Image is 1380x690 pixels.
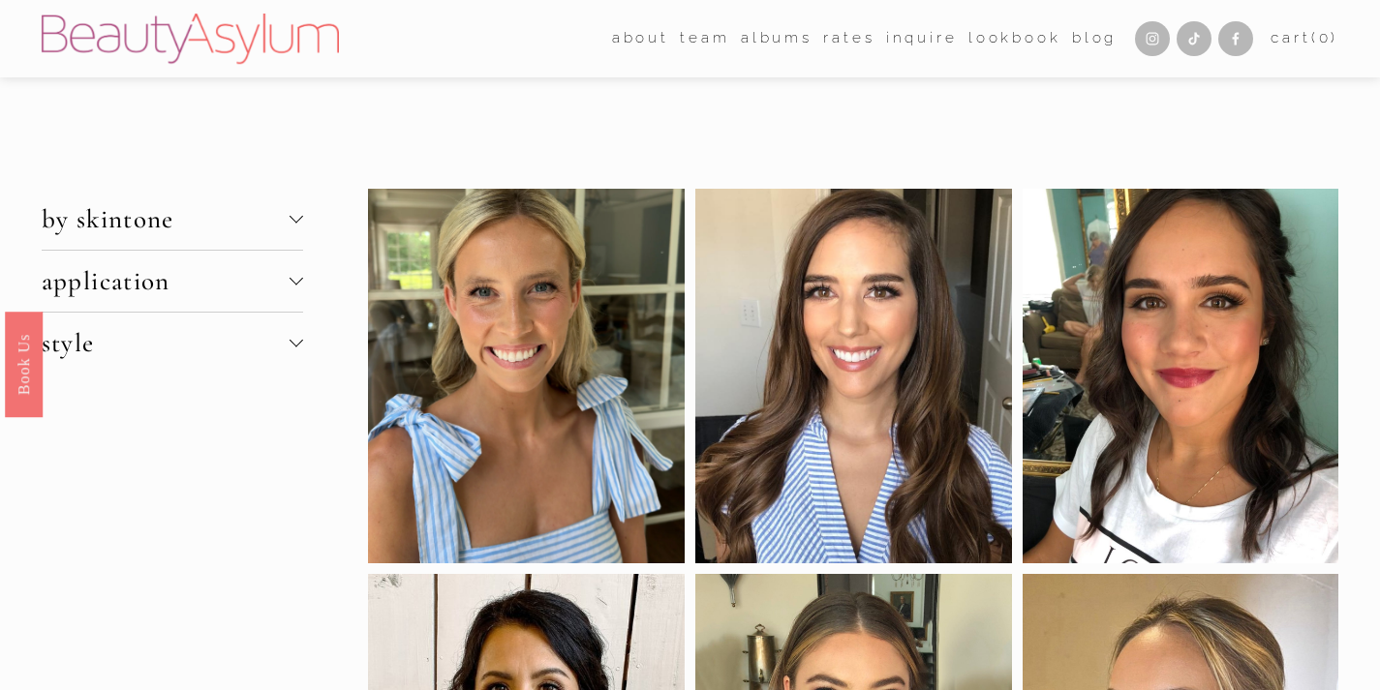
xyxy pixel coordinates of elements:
a: 0 items in cart [1271,25,1338,52]
span: by skintone [42,203,290,235]
span: ( ) [1311,29,1338,46]
a: Inquire [886,24,958,54]
span: about [612,25,669,52]
a: albums [741,24,813,54]
a: folder dropdown [680,24,729,54]
a: Blog [1072,24,1117,54]
img: Beauty Asylum | Bridal Hair &amp; Makeup Charlotte &amp; Atlanta [42,14,339,64]
span: style [42,327,290,359]
a: Lookbook [968,24,1061,54]
span: application [42,265,290,297]
a: TikTok [1177,21,1211,56]
button: application [42,251,303,312]
button: style [42,313,303,374]
a: Facebook [1218,21,1253,56]
button: by skintone [42,189,303,250]
span: team [680,25,729,52]
a: Instagram [1135,21,1170,56]
a: Book Us [5,311,43,416]
span: 0 [1319,29,1332,46]
a: Rates [823,24,874,54]
a: folder dropdown [612,24,669,54]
